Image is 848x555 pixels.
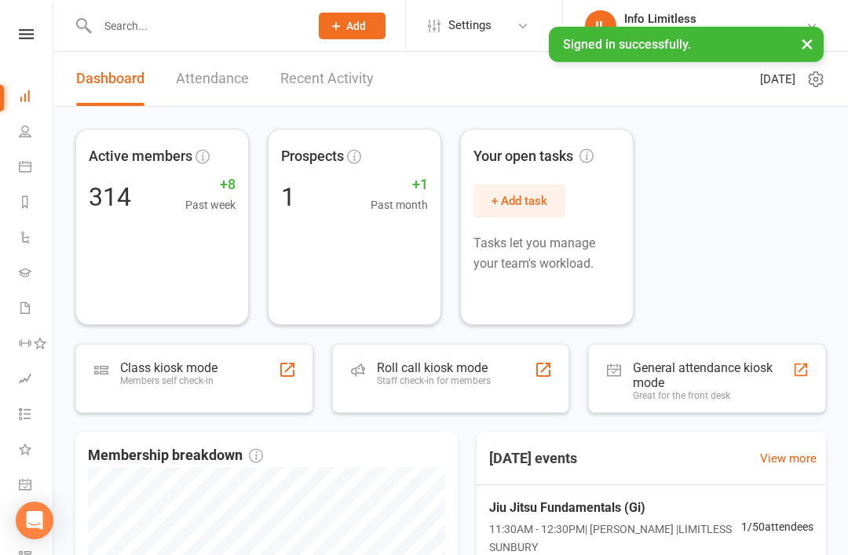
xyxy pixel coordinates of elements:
[185,196,236,214] span: Past week
[377,360,491,375] div: Roll call kiosk mode
[16,502,53,539] div: Open Intercom Messenger
[76,52,144,106] a: Dashboard
[89,184,131,210] div: 314
[563,37,691,52] span: Signed in successfully.
[280,52,374,106] a: Recent Activity
[19,115,54,151] a: People
[319,13,386,39] button: Add
[281,184,295,210] div: 1
[346,20,366,32] span: Add
[760,449,817,468] a: View more
[19,433,54,469] a: What's New
[793,27,821,60] button: ×
[477,444,590,473] h3: [DATE] events
[281,145,344,168] span: Prospects
[585,10,616,42] div: IL
[473,184,565,217] button: + Add task
[633,360,792,390] div: General attendance kiosk mode
[473,233,620,273] p: Tasks let you manage your team's workload.
[473,145,594,168] span: Your open tasks
[120,375,217,386] div: Members self check-in
[19,363,54,398] a: Assessments
[741,518,813,535] span: 1 / 50 attendees
[624,26,806,40] div: Limitless Mixed Martial Arts & Fitness
[89,145,192,168] span: Active members
[19,151,54,186] a: Calendar
[633,390,792,401] div: Great for the front desk
[93,15,298,37] input: Search...
[371,196,428,214] span: Past month
[19,186,54,221] a: Reports
[120,360,217,375] div: Class kiosk mode
[19,80,54,115] a: Dashboard
[377,375,491,386] div: Staff check-in for members
[448,8,492,43] span: Settings
[760,70,795,89] span: [DATE]
[176,52,249,106] a: Attendance
[624,12,806,26] div: Info Limitless
[371,173,428,196] span: +1
[19,469,54,504] a: General attendance kiosk mode
[88,444,263,467] span: Membership breakdown
[489,498,741,518] span: Jiu Jitsu Fundamentals (Gi)
[185,173,236,196] span: +8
